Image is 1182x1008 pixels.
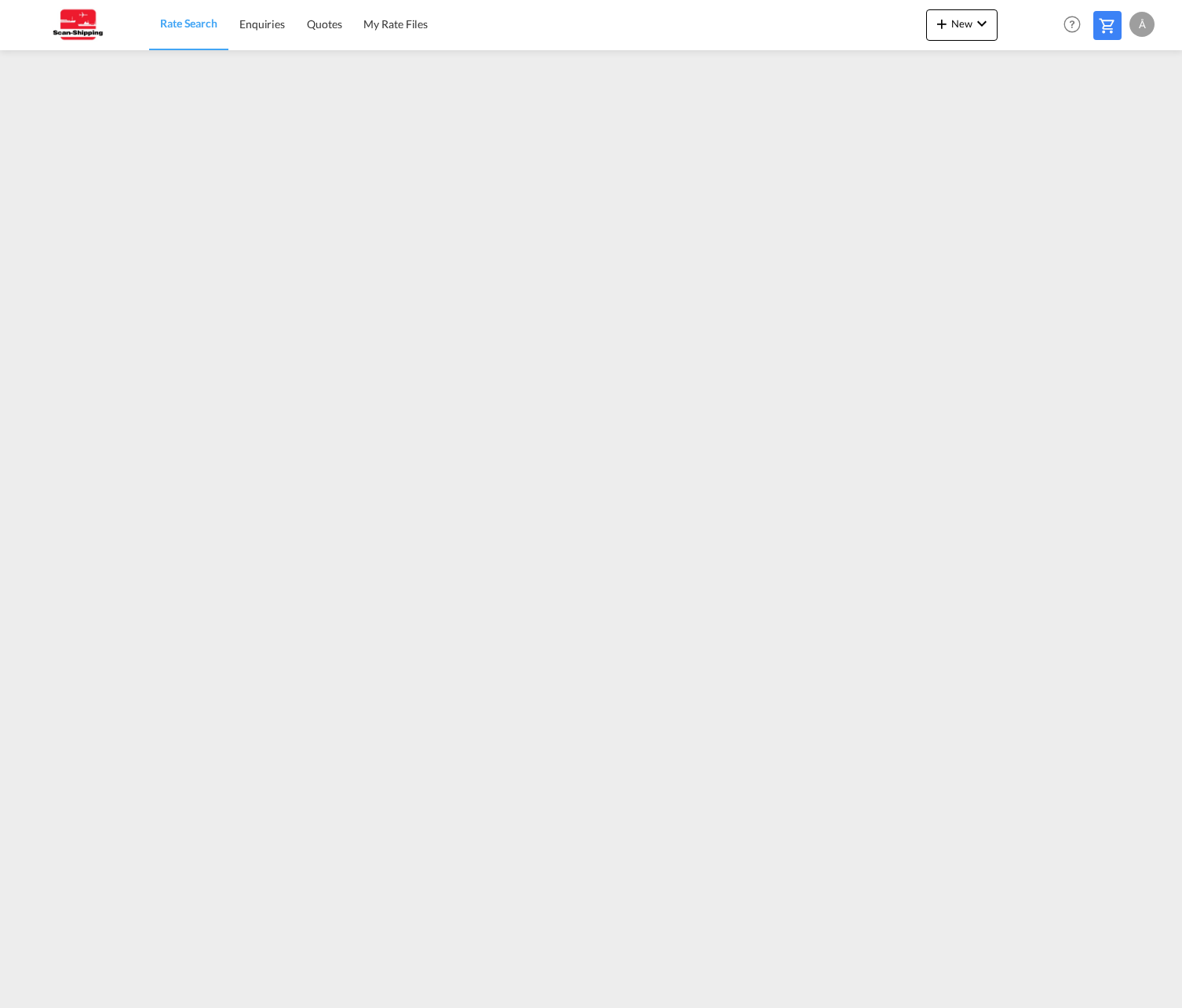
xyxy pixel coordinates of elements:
[363,17,428,31] span: My Rate Files
[1059,11,1085,38] span: Help
[932,14,951,33] md-icon: icon-plus 400-fg
[24,7,130,42] img: 123b615026f311ee80dabbd30bc9e10f.jpg
[307,17,341,31] span: Quotes
[1129,12,1155,37] div: Å
[239,17,285,31] span: Enquiries
[1059,11,1093,39] div: Help
[926,9,998,41] button: icon-plus 400-fgNewicon-chevron-down
[932,17,991,30] span: New
[160,16,217,30] span: Rate Search
[972,14,991,33] md-icon: icon-chevron-down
